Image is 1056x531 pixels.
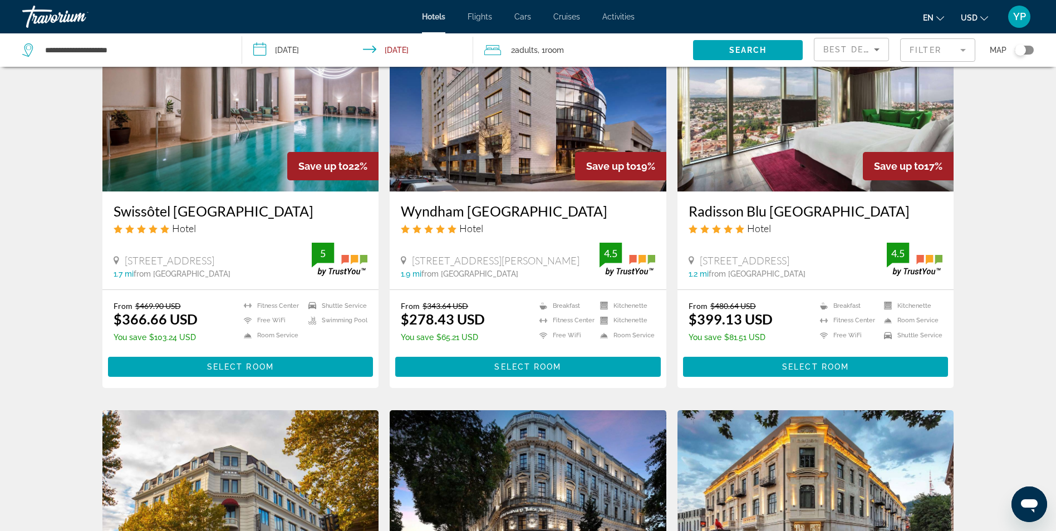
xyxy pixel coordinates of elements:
[468,12,492,21] a: Flights
[287,152,379,180] div: 22%
[401,333,485,342] p: $65.21 USD
[683,357,949,377] button: Select Room
[172,222,196,234] span: Hotel
[238,301,303,311] li: Fitness Center
[595,301,655,311] li: Kitchenette
[782,362,849,371] span: Select Room
[887,247,909,260] div: 4.5
[538,42,564,58] span: , 1
[534,331,595,340] li: Free WiFi
[401,222,655,234] div: 5 star Hotel
[878,316,942,326] li: Room Service
[22,2,134,31] a: Travorium
[459,222,483,234] span: Hotel
[1005,5,1034,28] button: User Menu
[125,254,214,267] span: [STREET_ADDRESS]
[534,301,595,311] li: Breakfast
[595,331,655,340] li: Room Service
[238,316,303,326] li: Free WiFi
[823,45,881,54] span: Best Deals
[114,222,368,234] div: 5 star Hotel
[814,331,878,340] li: Free WiFi
[710,301,756,311] del: $480.64 USD
[390,13,666,191] img: Hotel image
[303,301,367,311] li: Shuttle Service
[689,222,943,234] div: 5 star Hotel
[401,311,485,327] ins: $278.43 USD
[401,301,420,311] span: From
[878,301,942,311] li: Kitchenette
[553,12,580,21] a: Cruises
[298,160,348,172] span: Save up to
[312,247,334,260] div: 5
[423,301,468,311] del: $343.64 USD
[878,331,942,340] li: Shuttle Service
[814,316,878,326] li: Fitness Center
[689,333,773,342] p: $81.51 USD
[709,269,805,278] span: from [GEOGRAPHIC_DATA]
[814,301,878,311] li: Breakfast
[874,160,924,172] span: Save up to
[412,254,579,267] span: [STREET_ADDRESS][PERSON_NAME]
[1011,486,1047,522] iframe: Кнопка запуска окна обмена сообщениями
[108,357,374,377] button: Select Room
[1006,45,1034,55] button: Toggle map
[135,301,181,311] del: $469.90 USD
[401,269,421,278] span: 1.9 mi
[575,152,666,180] div: 19%
[114,311,198,327] ins: $366.66 USD
[961,13,978,22] span: USD
[689,203,943,219] a: Radisson Blu [GEOGRAPHIC_DATA]
[677,13,954,191] img: Hotel image
[900,38,975,62] button: Filter
[473,33,693,67] button: Travelers: 2 adults, 0 children
[207,362,274,371] span: Select Room
[401,333,434,342] span: You save
[923,13,934,22] span: en
[108,359,374,371] a: Select Room
[102,13,379,191] img: Hotel image
[114,203,368,219] a: Swissôtel [GEOGRAPHIC_DATA]
[421,269,518,278] span: from [GEOGRAPHIC_DATA]
[602,12,635,21] a: Activities
[600,243,655,276] img: trustyou-badge.svg
[515,46,538,55] span: Adults
[303,316,367,326] li: Swimming Pool
[823,43,880,56] mat-select: Sort by
[545,46,564,55] span: Room
[586,160,636,172] span: Save up to
[961,9,988,26] button: Change currency
[689,269,709,278] span: 1.2 mi
[114,269,134,278] span: 1.7 mi
[534,316,595,326] li: Fitness Center
[693,40,803,60] button: Search
[395,359,661,371] a: Select Room
[312,243,367,276] img: trustyou-badge.svg
[114,301,132,311] span: From
[114,333,198,342] p: $103.24 USD
[494,362,561,371] span: Select Room
[887,243,942,276] img: trustyou-badge.svg
[242,33,473,67] button: Check-in date: Oct 24, 2025 Check-out date: Oct 26, 2025
[511,42,538,58] span: 2
[689,301,708,311] span: From
[422,12,445,21] a: Hotels
[134,269,230,278] span: from [GEOGRAPHIC_DATA]
[689,311,773,327] ins: $399.13 USD
[401,203,655,219] a: Wyndham [GEOGRAPHIC_DATA]
[395,357,661,377] button: Select Room
[514,12,531,21] a: Cars
[923,9,944,26] button: Change language
[238,331,303,340] li: Room Service
[729,46,767,55] span: Search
